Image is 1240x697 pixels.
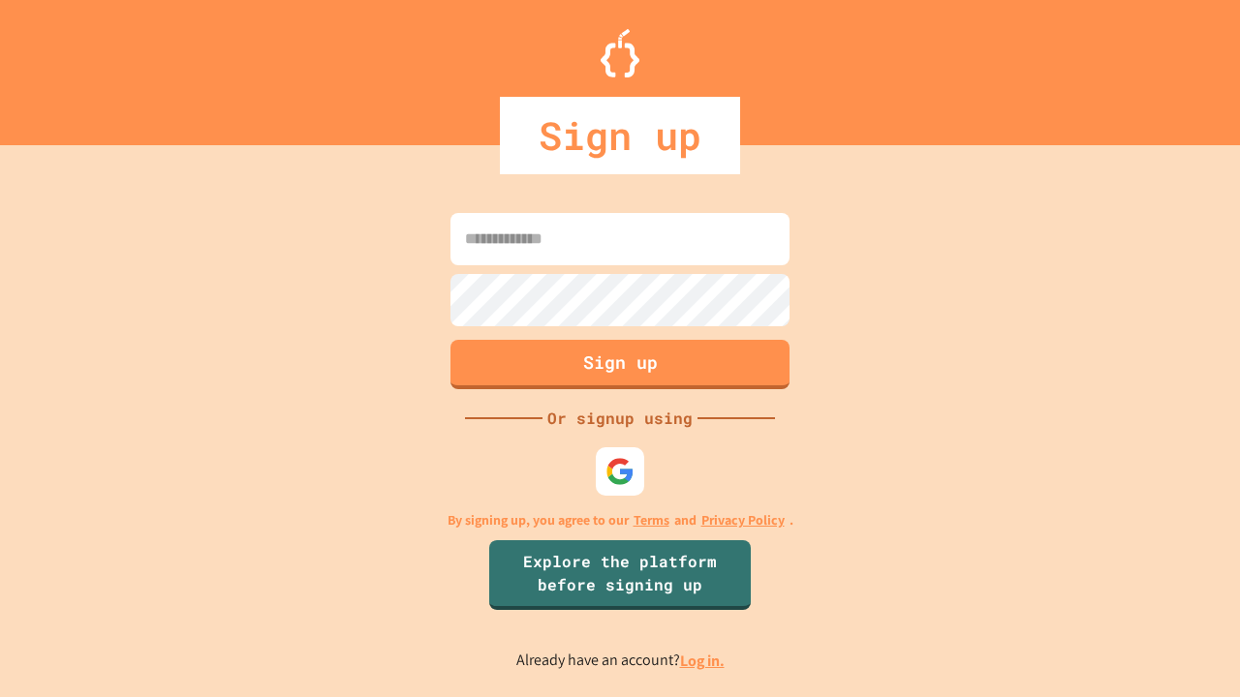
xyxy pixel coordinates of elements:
[489,540,751,610] a: Explore the platform before signing up
[516,649,725,673] p: Already have an account?
[542,407,697,430] div: Or signup using
[601,29,639,77] img: Logo.svg
[701,510,785,530] a: Privacy Policy
[605,457,635,486] img: google-icon.svg
[450,340,790,389] button: Sign up
[500,97,740,174] div: Sign up
[448,510,793,530] p: By signing up, you agree to our and .
[634,510,669,530] a: Terms
[680,651,725,671] a: Log in.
